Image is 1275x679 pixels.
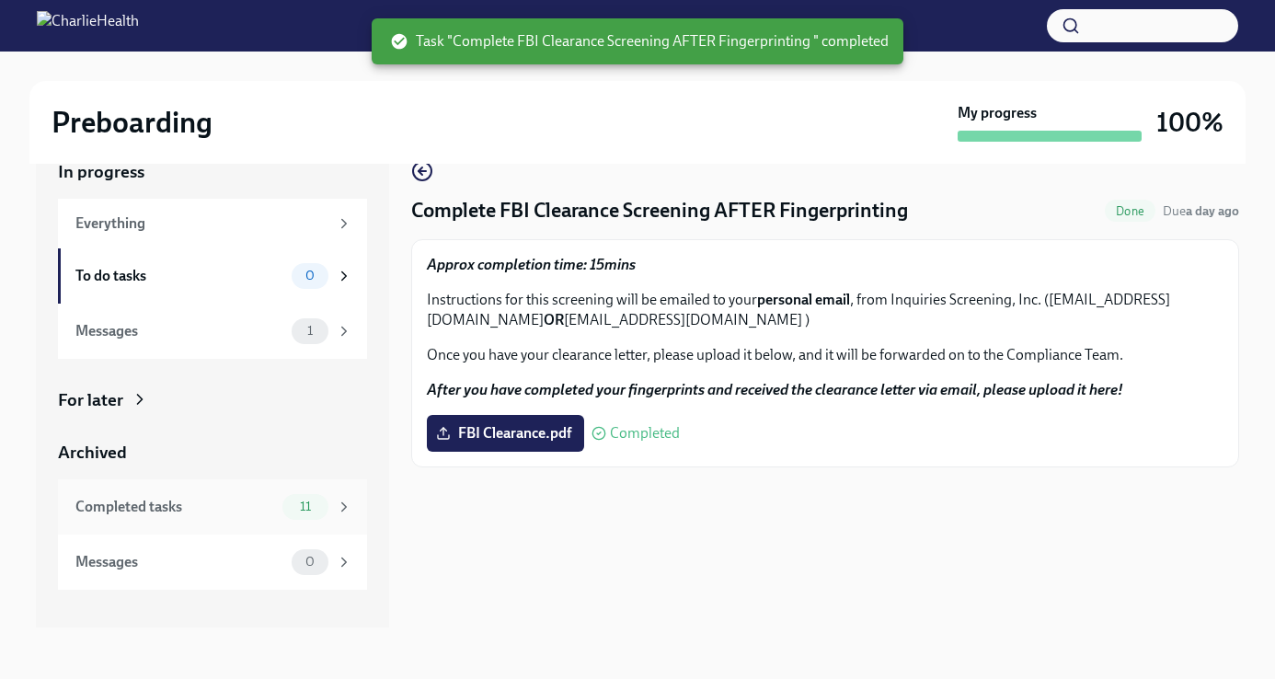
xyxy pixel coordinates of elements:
[440,424,571,443] span: FBI Clearance.pdf
[58,388,367,412] a: For later
[52,104,212,141] h2: Preboarding
[610,426,680,441] span: Completed
[427,415,584,452] label: FBI Clearance.pdf
[1105,204,1155,218] span: Done
[58,199,367,248] a: Everything
[294,555,326,569] span: 0
[427,256,636,273] strong: Approx completion time: 15mins
[75,213,328,234] div: Everything
[411,197,908,224] h4: Complete FBI Clearance Screening AFTER Fingerprinting
[427,345,1223,365] p: Once you have your clearance letter, please upload it below, and it will be forwarded on to the C...
[427,381,1123,398] strong: After you have completed your fingerprints and received the clearance letter via email, please up...
[390,31,889,52] span: Task "Complete FBI Clearance Screening AFTER Fingerprinting " completed
[58,388,123,412] div: For later
[58,479,367,535] a: Completed tasks11
[1163,203,1239,219] span: Due
[58,160,367,184] a: In progress
[58,441,367,465] a: Archived
[1163,202,1239,220] span: October 2nd, 2025 06:00
[58,248,367,304] a: To do tasks0
[757,291,850,308] strong: personal email
[427,290,1223,330] p: Instructions for this screening will be emailed to your , from Inquiries Screening, Inc. ([EMAIL_...
[75,266,284,286] div: To do tasks
[1156,106,1223,139] h3: 100%
[75,552,284,572] div: Messages
[75,497,275,517] div: Completed tasks
[75,321,284,341] div: Messages
[58,304,367,359] a: Messages1
[958,103,1037,123] strong: My progress
[37,11,139,40] img: CharlieHealth
[296,324,324,338] span: 1
[289,500,322,513] span: 11
[1186,203,1239,219] strong: a day ago
[294,269,326,282] span: 0
[58,535,367,590] a: Messages0
[544,311,564,328] strong: OR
